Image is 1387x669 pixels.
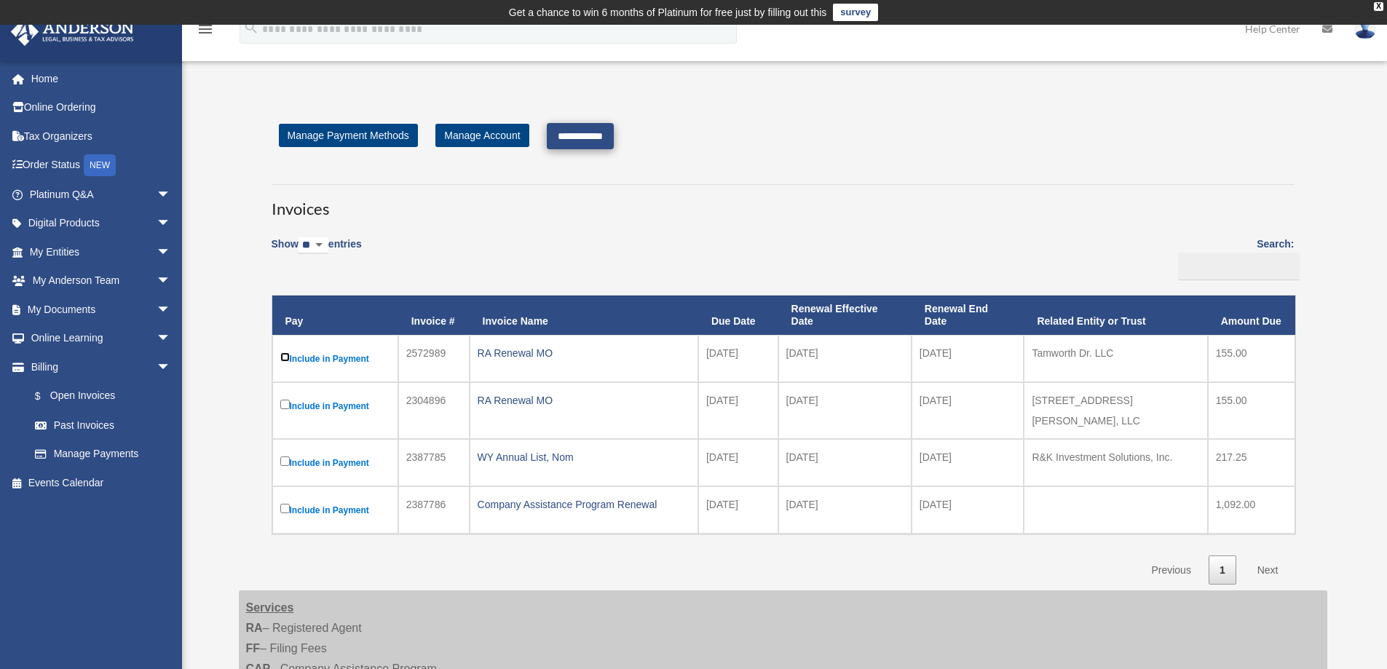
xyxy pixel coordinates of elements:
input: Include in Payment [280,456,290,466]
th: Renewal End Date: activate to sort column ascending [912,296,1024,335]
th: Amount Due: activate to sort column ascending [1208,296,1295,335]
td: [DATE] [698,382,778,439]
td: 2304896 [398,382,470,439]
a: $Open Invoices [20,381,178,411]
img: User Pic [1354,18,1376,39]
td: [DATE] [698,439,778,486]
span: arrow_drop_down [157,209,186,239]
a: My Anderson Teamarrow_drop_down [10,266,193,296]
div: RA Renewal MO [478,343,690,363]
label: Include in Payment [280,454,390,472]
a: survey [833,4,878,21]
span: arrow_drop_down [157,352,186,382]
strong: FF [246,642,261,654]
strong: RA [246,622,263,634]
a: Order StatusNEW [10,151,193,181]
td: [DATE] [778,335,912,382]
input: Search: [1178,253,1300,280]
label: Include in Payment [280,349,390,368]
td: 2572989 [398,335,470,382]
a: Manage Payments [20,440,186,469]
a: My Documentsarrow_drop_down [10,295,193,324]
td: 155.00 [1208,382,1295,439]
a: Digital Productsarrow_drop_down [10,209,193,238]
a: Tax Organizers [10,122,193,151]
span: arrow_drop_down [157,266,186,296]
td: [STREET_ADDRESS][PERSON_NAME], LLC [1024,382,1207,439]
i: menu [197,20,214,38]
td: Tamworth Dr. LLC [1024,335,1207,382]
a: Next [1246,555,1289,585]
td: R&K Investment Solutions, Inc. [1024,439,1207,486]
a: Online Learningarrow_drop_down [10,324,193,353]
th: Pay: activate to sort column descending [272,296,398,335]
th: Due Date: activate to sort column ascending [698,296,778,335]
a: Manage Payment Methods [279,124,418,147]
label: Include in Payment [280,501,390,519]
td: [DATE] [912,486,1024,534]
input: Include in Payment [280,400,290,409]
div: Company Assistance Program Renewal [478,494,690,515]
td: [DATE] [778,486,912,534]
td: [DATE] [778,382,912,439]
span: arrow_drop_down [157,295,186,325]
a: menu [197,25,214,38]
a: My Entitiesarrow_drop_down [10,237,193,266]
a: Manage Account [435,124,529,147]
th: Invoice Name: activate to sort column ascending [470,296,698,335]
a: Events Calendar [10,468,193,497]
td: [DATE] [912,335,1024,382]
td: [DATE] [698,335,778,382]
div: NEW [84,154,116,176]
th: Related Entity or Trust: activate to sort column ascending [1024,296,1207,335]
td: [DATE] [778,439,912,486]
label: Show entries [272,235,362,269]
input: Include in Payment [280,504,290,513]
select: Showentries [299,237,328,254]
label: Include in Payment [280,397,390,415]
div: close [1374,2,1383,11]
a: Previous [1140,555,1201,585]
td: 2387785 [398,439,470,486]
td: [DATE] [912,382,1024,439]
td: 1,092.00 [1208,486,1295,534]
td: [DATE] [698,486,778,534]
div: RA Renewal MO [478,390,690,411]
a: 1 [1209,555,1236,585]
div: Get a chance to win 6 months of Platinum for free just by filling out this [509,4,827,21]
div: WY Annual List, Nom [478,447,690,467]
i: search [243,20,259,36]
span: arrow_drop_down [157,237,186,267]
td: [DATE] [912,439,1024,486]
span: arrow_drop_down [157,324,186,354]
a: Home [10,64,193,93]
td: 155.00 [1208,335,1295,382]
input: Include in Payment [280,352,290,362]
strong: Services [246,601,294,614]
a: Platinum Q&Aarrow_drop_down [10,180,193,209]
a: Online Ordering [10,93,193,122]
img: Anderson Advisors Platinum Portal [7,17,138,46]
span: arrow_drop_down [157,180,186,210]
h3: Invoices [272,184,1295,221]
label: Search: [1173,235,1295,280]
a: Billingarrow_drop_down [10,352,186,381]
td: 2387786 [398,486,470,534]
a: Past Invoices [20,411,186,440]
th: Invoice #: activate to sort column ascending [398,296,470,335]
td: 217.25 [1208,439,1295,486]
span: $ [43,387,50,405]
th: Renewal Effective Date: activate to sort column ascending [778,296,912,335]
